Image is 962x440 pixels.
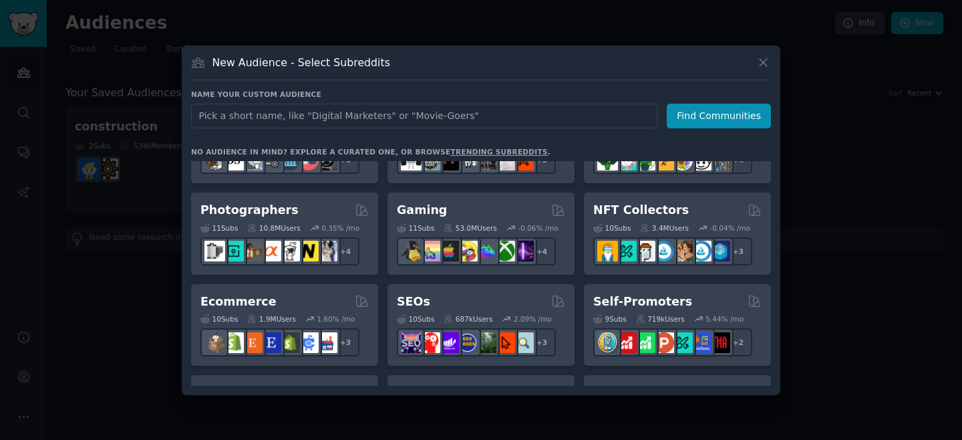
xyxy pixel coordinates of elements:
img: NFTmarket [635,241,655,261]
img: SonyAlpha [261,241,281,261]
div: + 3 [331,328,359,356]
h2: Self-Promoters [593,294,692,310]
div: + 3 [528,328,556,356]
img: XboxGamers [494,241,515,261]
div: 10 Sub s [397,314,434,324]
h2: NFT Collectors [593,202,689,219]
div: 3.4M Users [640,223,689,233]
img: AnalogCommunity [242,241,263,261]
img: TestMyApp [709,332,730,353]
img: Nikon [298,241,319,261]
div: 1.9M Users [247,314,296,324]
img: The_SEO [513,332,534,353]
img: TechSEO [420,332,440,353]
img: DigitalItems [709,241,730,261]
button: Find Communities [667,104,771,128]
div: 10 Sub s [593,223,631,233]
a: trending subreddits [450,148,547,156]
img: OpenSeaNFT [653,241,674,261]
img: GoogleSearchConsole [494,332,515,353]
img: NFTExchange [597,241,618,261]
img: gamers [476,241,496,261]
img: TwitchStreaming [513,241,534,261]
h2: Parents [200,384,251,401]
div: + 3 [724,237,752,265]
h2: No-code [397,384,451,401]
img: Etsy [242,332,263,353]
div: 10 Sub s [200,314,238,324]
h2: SEOs [397,294,430,310]
img: ecommercemarketing [298,332,319,353]
h2: Photographers [200,202,299,219]
img: reviewmyshopify [279,332,300,353]
div: 10.8M Users [247,223,300,233]
div: -0.04 % /mo [710,223,751,233]
div: 11 Sub s [200,223,238,233]
div: + 4 [528,237,556,265]
div: 5.44 % /mo [705,314,744,324]
img: seogrowth [438,332,459,353]
img: analog [204,241,225,261]
img: AppIdeas [597,332,618,353]
img: macgaming [438,241,459,261]
img: Local_SEO [476,332,496,353]
div: 0.35 % /mo [321,223,359,233]
img: SEO_Digital_Marketing [401,332,422,353]
img: ecommerce_growth [317,332,337,353]
img: CryptoArt [672,241,693,261]
div: 687k Users [444,314,492,324]
img: streetphotography [223,241,244,261]
div: + 2 [724,328,752,356]
img: ProductHunters [653,332,674,353]
img: youtubepromotion [616,332,637,353]
h3: Name your custom audience [191,90,771,99]
div: 11 Sub s [397,223,434,233]
div: -0.06 % /mo [518,223,558,233]
img: canon [279,241,300,261]
img: betatests [691,332,711,353]
img: shopify [223,332,244,353]
div: 1.60 % /mo [317,314,355,324]
img: GamerPals [457,241,478,261]
div: 2.09 % /mo [514,314,552,324]
input: Pick a short name, like "Digital Marketers" or "Movie-Goers" [191,104,657,128]
img: selfpromotion [635,332,655,353]
h3: New Audience - Select Subreddits [212,56,390,70]
img: WeddingPhotography [317,241,337,261]
img: dropship [204,332,225,353]
img: OpenseaMarket [691,241,711,261]
div: 719k Users [636,314,685,324]
div: 53.0M Users [444,223,496,233]
img: NFTMarketplace [616,241,637,261]
h2: Cold Email [593,384,662,401]
img: linux_gaming [401,241,422,261]
div: + 4 [331,237,359,265]
h2: Gaming [397,202,447,219]
img: alphaandbetausers [672,332,693,353]
img: SEO_cases [457,332,478,353]
img: EtsySellers [261,332,281,353]
div: 9 Sub s [593,314,627,324]
img: CozyGamers [420,241,440,261]
div: No audience in mind? Explore a curated one, or browse . [191,147,550,156]
h2: Ecommerce [200,294,277,310]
